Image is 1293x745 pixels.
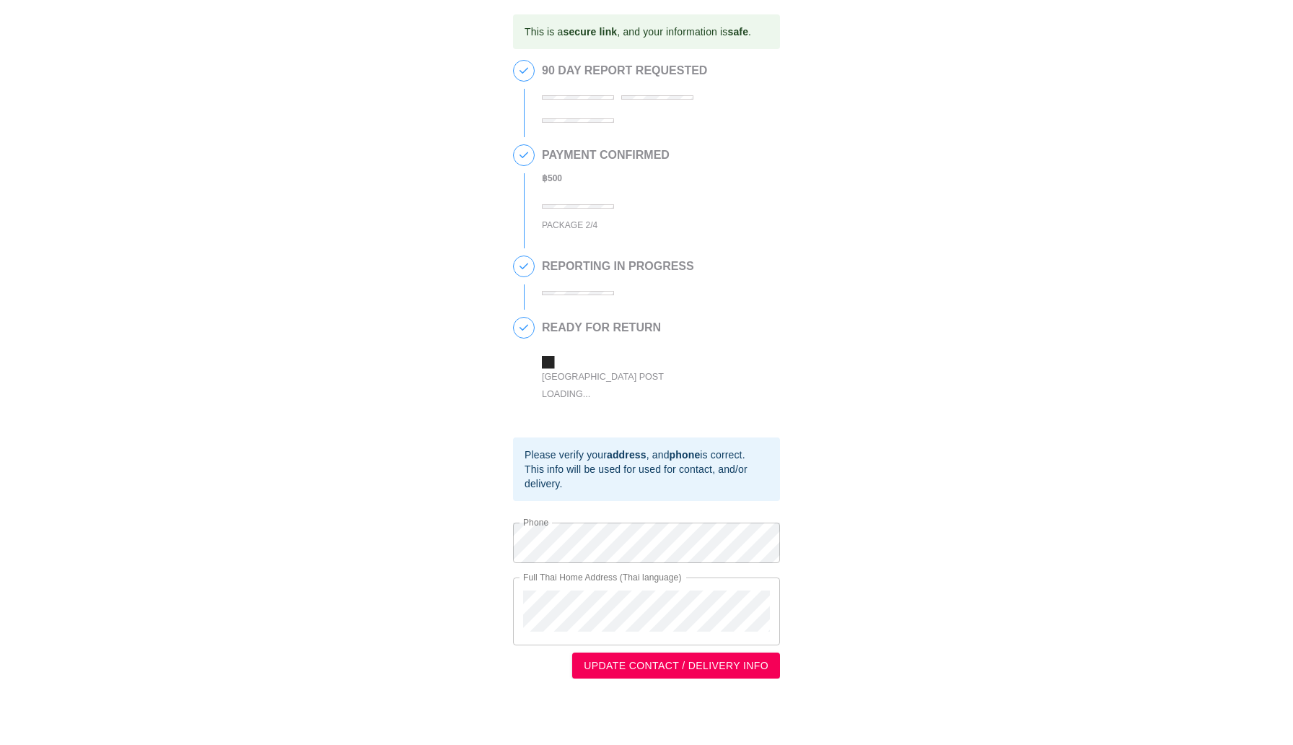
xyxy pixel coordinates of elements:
b: ฿ 500 [542,173,562,183]
span: 2 [514,145,534,165]
b: safe [727,26,748,38]
b: phone [670,449,701,461]
h2: READY FOR RETURN [542,321,758,334]
div: Please verify your , and is correct. [525,448,768,462]
span: 1 [514,61,534,81]
button: UPDATE CONTACT / DELIVERY INFO [572,653,780,679]
span: 3 [514,256,534,276]
div: This is a , and your information is . [525,19,751,45]
h2: REPORTING IN PROGRESS [542,260,694,273]
span: UPDATE CONTACT / DELIVERY INFO [584,657,768,675]
h2: PAYMENT CONFIRMED [542,149,670,162]
div: PACKAGE 2/4 [542,217,670,234]
div: This info will be used for used for contact, and/or delivery. [525,462,768,491]
b: address [607,449,646,461]
h2: 90 DAY REPORT REQUESTED [542,64,773,77]
b: secure link [563,26,617,38]
div: [GEOGRAPHIC_DATA] Post Loading... [542,369,693,403]
span: 4 [514,318,534,338]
